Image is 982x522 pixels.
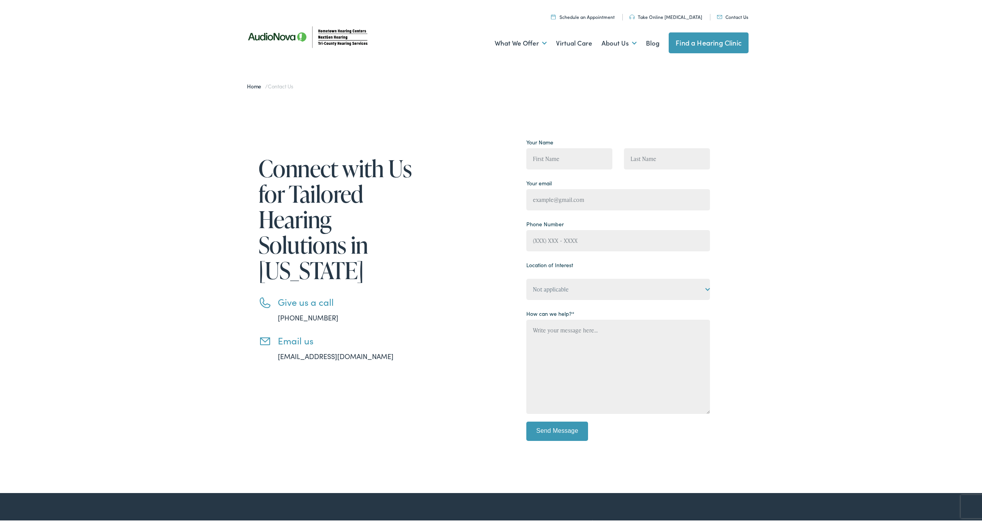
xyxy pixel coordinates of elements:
img: utility icon [551,13,556,18]
form: Contact form [526,135,710,445]
h3: Give us a call [278,295,417,306]
a: [EMAIL_ADDRESS][DOMAIN_NAME] [278,350,394,359]
label: Location of Interest [526,259,573,268]
span: Contact Us [268,81,293,88]
img: utility icon [717,14,722,17]
h1: Connect with Us for Tailored Hearing Solutions in [US_STATE] [259,154,417,281]
input: example@gmail.com [526,188,710,209]
a: Schedule an Appointment [551,12,615,19]
img: utility icon [629,13,635,18]
a: Home [247,81,265,88]
input: First Name [526,147,612,168]
label: Phone Number [526,219,564,227]
label: Your email [526,178,552,186]
a: [PHONE_NUMBER] [278,311,338,321]
a: Take Online [MEDICAL_DATA] [629,12,702,19]
a: What We Offer [495,27,547,56]
input: (XXX) XXX - XXXX [526,229,710,250]
label: Your Name [526,137,553,145]
a: Contact Us [717,12,748,19]
a: About Us [602,27,637,56]
input: Send Message [526,420,588,439]
a: Find a Hearing Clinic [669,31,749,52]
a: Blog [646,27,659,56]
label: How can we help? [526,308,575,316]
input: Last Name [624,147,710,168]
a: Virtual Care [556,27,592,56]
span: / [247,81,293,88]
h3: Email us [278,334,417,345]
